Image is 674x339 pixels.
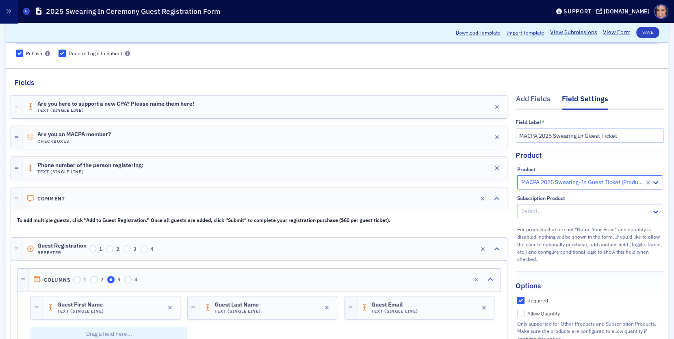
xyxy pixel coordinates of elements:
[596,9,652,14] button: [DOMAIN_NAME]
[516,93,550,109] div: Add Fields
[603,28,631,37] a: View Form
[516,150,542,161] h2: Product
[116,246,119,252] span: 2
[15,77,35,88] h2: Fields
[542,119,545,126] abbr: This field is required
[46,7,220,16] h1: 2025 Swearing In Ceremony Guest Registration Form
[124,276,132,283] input: 4
[57,309,104,314] h4: Text (Single Line)
[527,310,560,317] div: Allow Quantity
[654,4,668,19] span: Profile
[83,276,86,282] span: 1
[37,131,111,138] span: Are you an MACPA member?
[371,302,417,308] span: Guest Email
[371,309,418,314] h4: Text (Single Line)
[550,28,597,37] a: View Submissions
[456,29,501,36] button: Download Template
[69,50,122,57] div: Require Login to Submit
[215,302,260,308] span: Guest Last Name
[516,119,541,125] div: Field Label
[517,297,524,304] input: Required
[527,297,548,304] div: Required
[59,50,66,57] input: Require Login to Submit
[90,276,98,283] input: 2
[26,50,42,57] div: Publish
[37,108,194,113] h4: Text (Single Line)
[37,196,65,202] h4: Comment
[16,50,24,57] input: Publish
[517,195,565,201] div: Subscription Product
[133,246,136,252] span: 3
[517,224,662,263] div: For products that are not "Name Your Price" and quantity is disabled, nothing will be shown in th...
[117,276,120,282] span: 3
[37,243,87,249] span: Guest Registration
[636,27,659,38] button: Save
[604,8,649,15] div: [DOMAIN_NAME]
[44,277,71,283] h4: Columns
[107,276,115,283] input: 3
[37,139,111,144] h4: Checkboxes
[562,93,608,110] div: Field Settings
[124,246,131,253] input: 3
[506,29,544,36] span: Import Template
[517,166,535,172] div: Product
[37,101,194,107] span: Are you here to support a new CPA? Please name them here!
[106,246,114,253] input: 2
[141,246,148,253] input: 4
[37,162,143,169] span: Phone number of the person registering:
[516,280,541,291] h2: Options
[563,8,592,15] div: Support
[37,169,143,174] h4: Text (Single Line)
[73,276,80,283] input: 1
[17,217,390,223] strong: To add multiple guests, click "Add to Guest Registration." Once all guests are added, click "Subm...
[134,276,137,282] span: 4
[517,310,524,317] input: Allow Quantity
[57,302,103,308] span: Guest First Name
[37,250,87,255] h4: Repeater
[99,246,102,252] span: 1
[89,246,97,253] input: 1
[215,309,261,314] h4: Text (Single Line)
[150,246,153,252] span: 4
[100,276,103,282] span: 2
